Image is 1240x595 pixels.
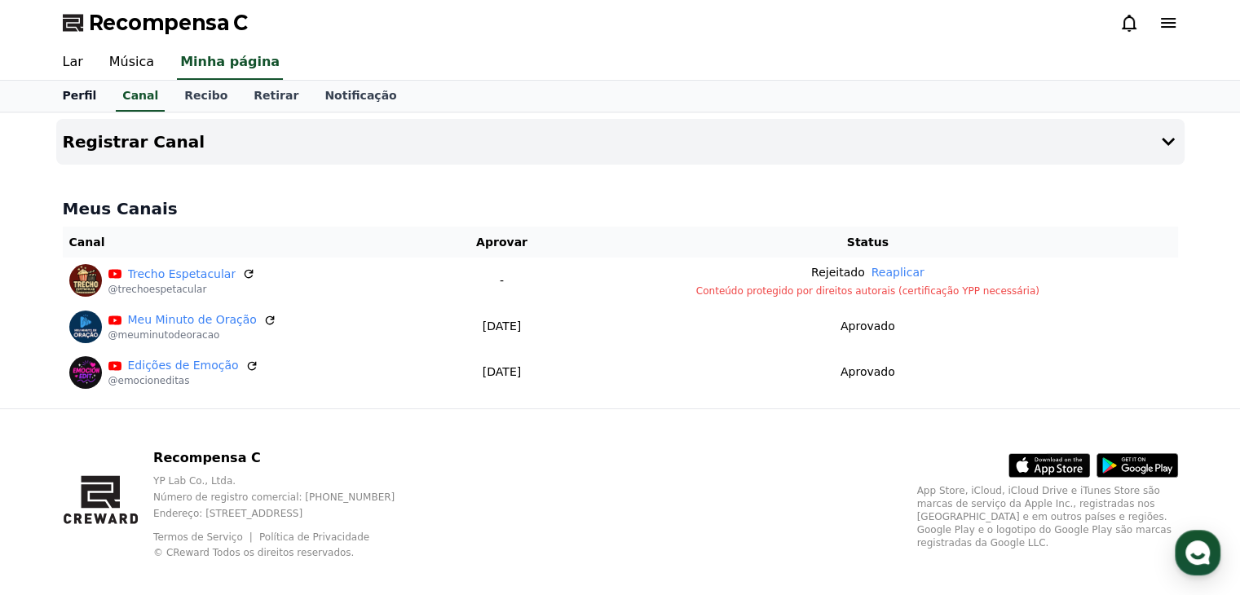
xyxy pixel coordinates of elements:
[128,267,236,280] font: Trecho Espetacular
[153,450,261,465] font: Recompensa C
[483,365,521,378] font: [DATE]
[324,89,396,102] font: Notificação
[109,54,154,69] font: Música
[128,311,257,328] a: Meu Minuto de Oração
[483,320,521,333] font: [DATE]
[872,264,924,281] button: Reaplicar
[63,89,97,102] font: Perfil
[153,508,302,519] font: Endereço: [STREET_ADDRESS]
[63,10,248,36] a: Recompensa C
[171,81,240,112] a: Recibo
[841,365,895,378] font: Aprovado
[89,11,248,34] font: Recompensa C
[128,313,257,326] font: Meu Minuto de Oração
[841,320,895,333] font: Aprovado
[69,356,102,389] img: Edições de Emoção
[210,460,313,500] a: Settings
[69,236,105,249] font: Canal
[811,266,865,279] font: Rejeitado
[96,46,167,80] a: Música
[177,46,283,80] a: Minha página
[50,46,96,80] a: Lar
[69,311,102,343] img: Meu Minuto de Oração
[240,81,311,112] a: Retirar
[847,236,889,249] font: Status
[917,485,1172,549] font: App Store, iCloud, iCloud Drive e iTunes Store são marcas de serviço da Apple Inc., registradas n...
[42,484,70,497] span: Home
[108,284,207,295] font: @trechoespetacular
[69,264,102,297] img: Trecho Espetacular
[476,236,527,249] font: Aprovar
[128,266,236,283] a: Trecho Espetacular
[50,81,110,112] a: Perfil
[63,132,205,152] font: Registrar Canal
[872,266,924,279] font: Reaplicar
[153,531,255,543] a: Termos de Serviço
[108,329,220,341] font: @meuminutodeoracao
[311,81,409,112] a: Notificação
[5,460,108,500] a: Home
[259,531,369,543] a: Política de Privacidade
[56,119,1185,165] button: Registrar Canal
[153,475,236,487] font: YP Lab Co., Ltda.
[116,81,165,112] a: Canal
[153,547,354,558] font: © CReward Todos os direitos reservados.
[500,274,504,287] font: -
[108,375,190,386] font: @emocioneditas
[153,531,243,543] font: Termos de Serviço
[63,54,83,69] font: Lar
[696,285,1039,297] font: Conteúdo protegido por direitos autorais (certificação YPP necessária)
[180,54,280,69] font: Minha página
[241,484,281,497] span: Settings
[128,359,239,372] font: Edições de Emoção
[63,199,178,218] font: Meus Canais
[184,89,227,102] font: Recibo
[108,460,210,500] a: Messages
[153,491,395,503] font: Número de registro comercial: [PHONE_NUMBER]
[254,89,298,102] font: Retirar
[122,89,158,102] font: Canal
[128,357,239,374] a: Edições de Emoção
[135,485,183,498] span: Messages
